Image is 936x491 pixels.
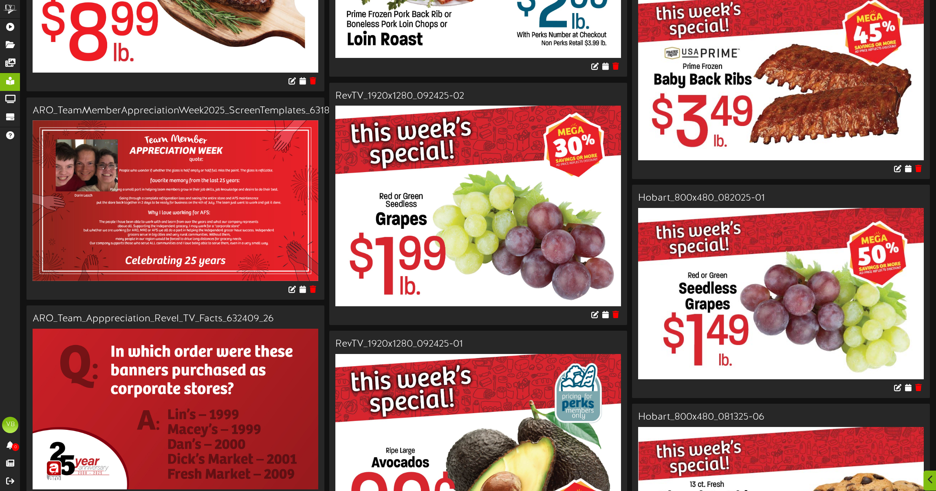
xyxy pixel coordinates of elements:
img: b32f519e-17a3-4bcb-ad49-9fb3b11a999c.jpg [335,106,621,306]
div: VB [2,417,18,433]
h3: Hobart_800x480_081325-06 [638,412,924,422]
h3: ARO_Team_Apppreciation_Revel_TV_Facts_632409_26 [33,314,318,324]
img: b468e820-47eb-42c3-80e5-9c7ee428f632.jpg [638,208,924,379]
h3: ARO_TeamMemberAppreciationWeek2025_ScreenTemplates_631859__Quotescopy [33,106,318,116]
h3: RevTV_1920x1280_092425-01 [335,339,621,349]
span: 0 [12,443,19,451]
h3: Hobart_800x480_082025-01 [638,193,924,203]
h3: RevTV_1920x1280_092425-02 [335,91,621,102]
img: 7f752023-3c0a-403d-a12e-8b17fcbd4b7f.jpg [33,329,318,489]
img: f5f35d8a-8eb4-47f0-9592-575d441e1f0a.jpg [33,120,318,281]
